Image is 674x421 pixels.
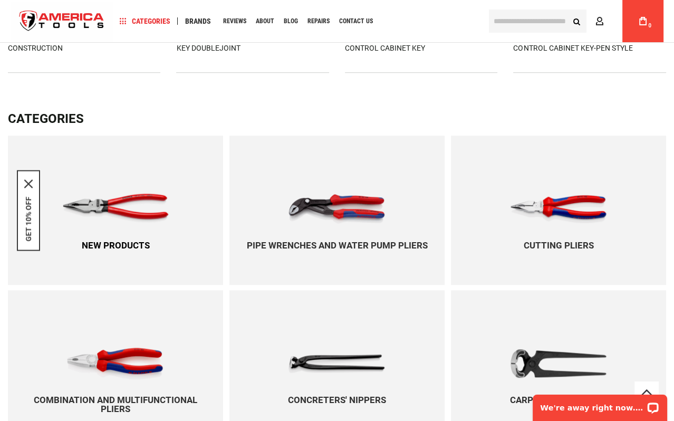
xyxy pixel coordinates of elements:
[11,2,113,41] a: store logo
[120,17,170,25] span: Categories
[288,194,386,224] img: Pipe Wrenches and Water Pump Pliers
[513,241,604,250] p: Cutting pliers
[8,112,666,125] h2: Categories
[648,23,651,28] span: 0
[176,35,329,52] a: KNIPEX 00 11 06 V03, 5" CONTROL CABINET KEY DOUBLEJOINT
[251,14,279,28] a: About
[279,14,303,28] a: Blog
[288,354,386,373] img: Concreters' Nippers
[8,396,223,414] p: Combination and multifunctional pliers
[510,349,607,378] img: Carpenters' Pincers
[345,35,497,52] a: KNIPEX 00 11 06, 3 1/2" UNIVERSAL CONTROL CABINET KEY
[223,18,246,24] span: Reviews
[8,136,223,285] a: New Products New products
[277,396,397,405] p: Concreters' nippers
[451,136,666,285] a: Cutting Pliers Cutting pliers
[115,14,175,28] a: Categories
[24,180,33,188] button: Close
[307,18,330,24] span: Repairs
[24,197,33,242] button: GET 10% OFF
[284,18,298,24] span: Blog
[71,241,160,250] p: New products
[229,136,445,285] a: Pipe Wrenches and Water Pump Pliers Pipe wrenches and water pump pliers
[62,193,169,225] img: New Products
[24,180,33,188] svg: close icon
[11,2,113,41] img: America Tools
[218,14,251,28] a: Reviews
[185,17,211,25] span: Brands
[256,18,274,24] span: About
[513,35,666,52] a: KNIPEX 00 11 07, 5 3/4" UNIVERSAL CONTROL CABINET KEY-PEN STYLE
[509,164,607,254] img: Cutting Pliers
[8,35,160,52] a: KNIPEX 00 11 06 V01, 3 3/4" UNIVERSAL KEY - CONSTRUCTION
[499,396,618,405] p: Carpenters' pincers
[334,14,378,28] a: Contact Us
[236,241,438,250] p: Pipe wrenches and water pump pliers
[566,11,586,31] button: Search
[526,388,674,421] iframe: LiveChat chat widget
[180,14,216,28] a: Brands
[66,319,164,408] img: Combination and multifunctional pliers
[303,14,334,28] a: Repairs
[339,18,373,24] span: Contact Us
